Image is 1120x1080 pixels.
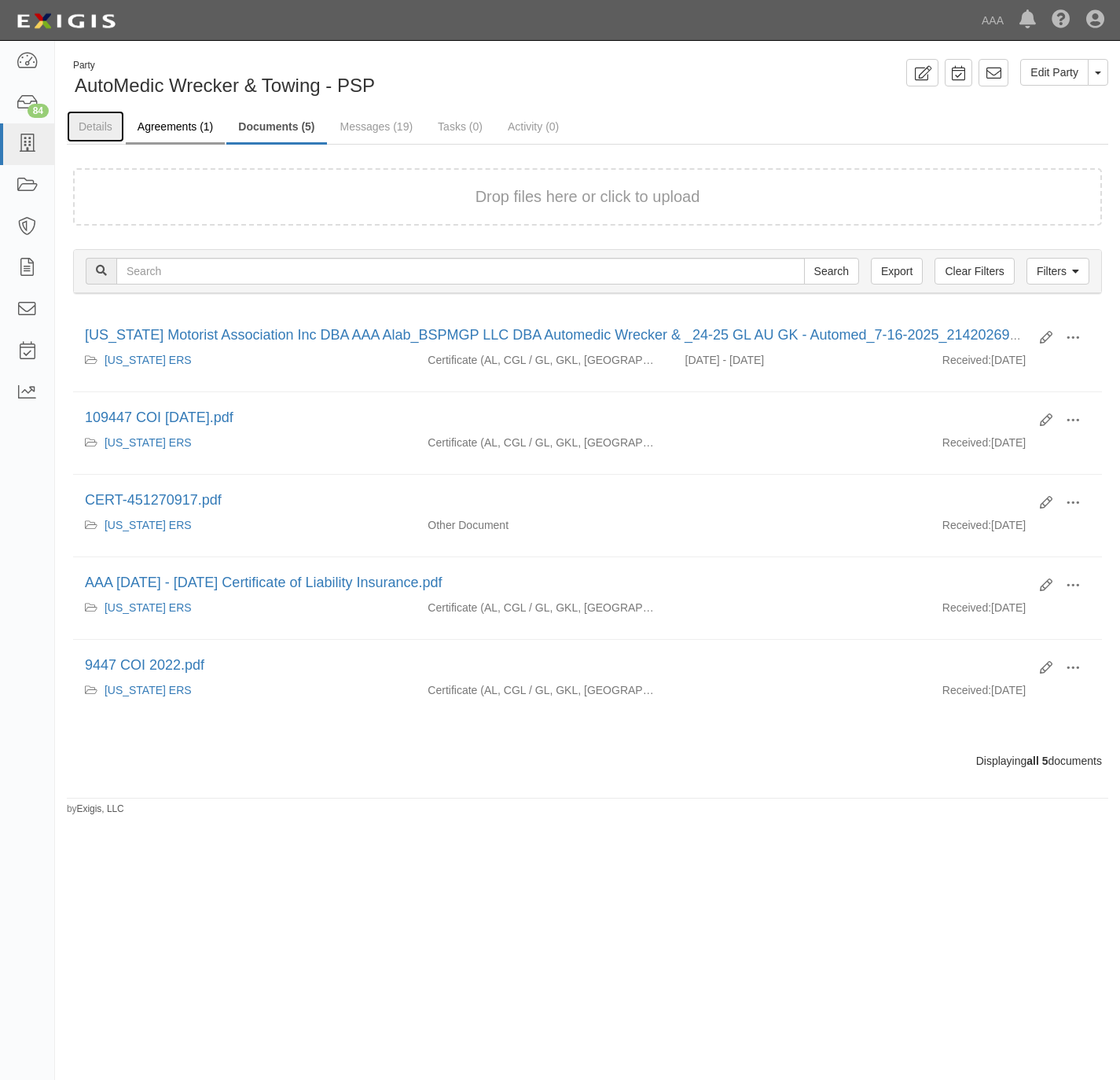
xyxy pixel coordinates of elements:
[105,601,192,614] a: [US_STATE] ERS
[931,682,1102,706] div: [DATE]
[67,111,124,142] a: Details
[942,517,991,533] p: Received:
[85,492,222,508] a: CERT-451270917.pdf
[674,517,931,518] div: Effective - Expiration
[85,517,404,533] div: Alabama ERS
[85,352,404,368] div: Alabama ERS
[105,684,192,696] a: [US_STATE] ERS
[942,600,991,615] p: Received:
[85,410,233,425] a: 109447 COI [DATE].pdf
[804,258,859,285] input: Search
[105,354,192,366] a: [US_STATE] ERS
[674,435,931,435] div: Effective - Expiration
[28,104,49,118] div: 84
[942,682,991,698] p: Received:
[105,436,192,449] a: [US_STATE] ERS
[416,600,673,615] div: Auto Liability Commercial General Liability / Garage Liability Garage Keepers Liability On-Hook
[1026,258,1089,285] a: Filters
[85,600,404,615] div: Alabama ERS
[85,327,1041,343] a: [US_STATE] Motorist Association Inc DBA AAA Alab_BSPMGP LLC DBA Automedic Wrecker & _24-25 GL AU ...
[85,490,1028,511] div: CERT-451270917.pdf
[496,111,571,142] a: Activity (0)
[974,5,1012,36] a: AAA
[871,258,923,285] a: Export
[116,258,805,285] input: Search
[126,111,225,145] a: Agreements (1)
[329,111,425,142] a: Messages (19)
[942,352,991,368] p: Received:
[85,575,442,590] a: AAA [DATE] - [DATE] Certificate of Liability Insurance.pdf
[416,435,673,450] div: Auto Liability Commercial General Liability / Garage Liability Garage Keepers Liability On-Hook
[935,258,1014,285] a: Clear Filters
[12,7,120,35] img: logo-5460c22ac91f19d4615b14bd174203de0afe785f0fc80cf4dbbc73dc1793850b.png
[476,186,700,208] button: Drop files here or click to upload
[931,517,1102,541] div: [DATE]
[226,111,326,145] a: Documents (5)
[416,352,673,368] div: Auto Liability Commercial General Liability / Garage Liability Garage Keepers Liability On-Hook
[77,803,124,814] a: Exigis, LLC
[67,803,124,816] small: by
[416,517,673,533] div: Other Document
[931,600,1102,623] div: [DATE]
[67,59,576,99] div: AutoMedic Wrecker & Towing - PSP
[931,435,1102,458] div: [DATE]
[85,682,404,698] div: Alabama ERS
[85,435,404,450] div: Alabama ERS
[85,573,1028,593] div: AAA 2023 - 2024 Certificate of Liability Insurance.pdf
[75,75,375,96] span: AutoMedic Wrecker & Towing - PSP
[1052,11,1070,30] i: Help Center - Complianz
[85,656,1028,676] div: 9447 COI 2022.pdf
[426,111,494,142] a: Tasks (0)
[1020,59,1089,86] a: Edit Party
[61,753,1114,769] div: Displaying documents
[674,352,931,368] div: Effective 12/01/2024 - Expiration 12/01/2025
[85,325,1028,346] div: Alabama Motorist Association Inc DBA AAA Alab_BSPMGP LLC DBA Automedic Wrecker & _24-25 GL AU GK ...
[85,408,1028,428] div: 109447 COI 07.16.25.pdf
[674,682,931,683] div: Effective - Expiration
[85,657,204,673] a: 9447 COI 2022.pdf
[1026,755,1048,767] b: all 5
[416,682,673,698] div: Auto Liability Commercial General Liability / Garage Liability Garage Keepers Liability On-Hook
[931,352,1102,376] div: [DATE]
[73,59,375,72] div: Party
[942,435,991,450] p: Received:
[105,519,192,531] a: [US_STATE] ERS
